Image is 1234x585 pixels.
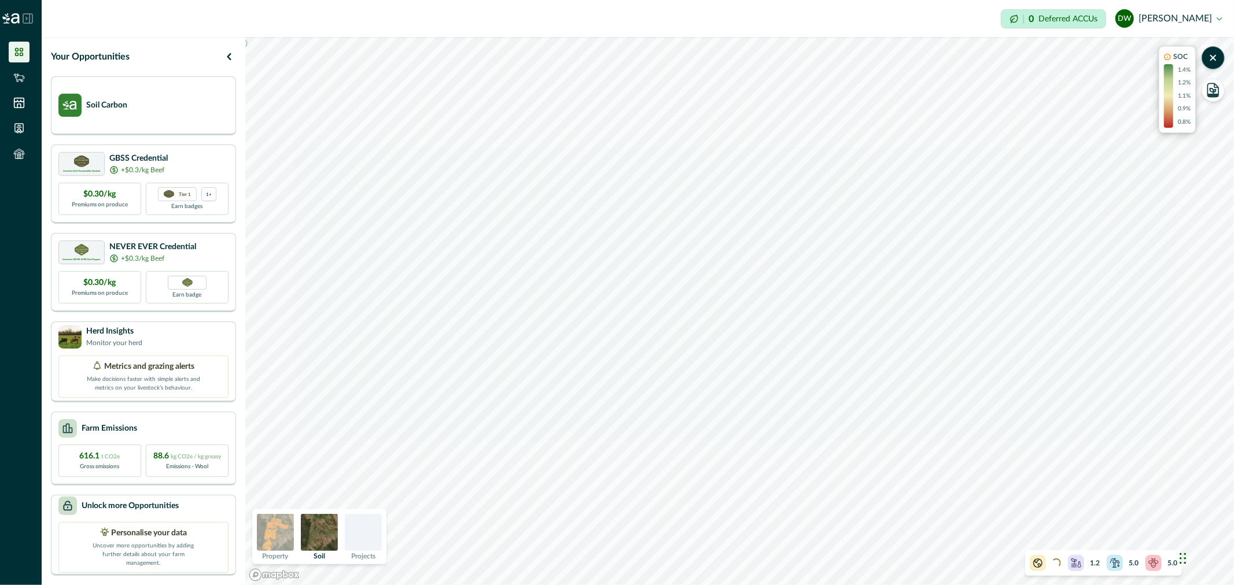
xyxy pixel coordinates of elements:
div: more credentials avaialble [201,187,216,201]
p: Make decisions faster with simple alerts and metrics on your livestock’s behaviour. [86,373,201,393]
p: Earn badge [173,290,202,299]
p: 0 [1029,14,1034,24]
p: 5.0 [1167,558,1177,568]
span: t CO2e [102,454,120,460]
p: $0.30/kg [84,188,116,201]
p: Projects [351,553,375,560]
p: Property [263,553,289,560]
p: Your Opportunities [51,50,130,64]
p: $0.30/kg [84,277,116,289]
p: Tier 1 [179,190,191,198]
img: certification logo [164,190,174,198]
p: +$0.3/kg Beef [121,165,164,175]
p: +$0.3/kg Beef [121,253,164,264]
img: certification logo [75,244,89,256]
p: 1.1% [1178,92,1191,101]
p: Unlock more Opportunities [82,500,179,512]
p: Personalise your data [112,527,187,539]
p: 0.8% [1178,118,1191,127]
img: certification logo [74,155,89,167]
p: Herd Insights [86,325,142,338]
p: Premiums on produce [72,289,128,298]
img: property preview [257,514,294,551]
p: Emissions - Wool [166,462,208,471]
p: Premiums on produce [72,201,128,209]
a: Mapbox logo [249,568,300,582]
p: Metrics and grazing alerts [104,361,194,373]
p: 616.1 [80,450,120,462]
p: Deferred ACCUs [1038,14,1097,23]
p: 1.2 [1090,558,1100,568]
p: 88.6 [153,450,221,462]
iframe: Chat Widget [1176,530,1234,585]
button: daniel wortmann[PERSON_NAME] [1115,5,1222,32]
p: Uncover more opportunities by adding further details about your farm management. [86,539,201,568]
p: 0.9% [1178,105,1191,113]
p: SOC [1173,51,1188,62]
span: kg CO2e / kg greasy [171,454,221,460]
p: GBSS Credential [109,153,168,165]
p: 1.4% [1178,66,1191,75]
p: Soil [314,553,325,560]
p: Greenham Beef Sustainability Standard [63,170,100,172]
img: Logo [2,13,20,24]
p: 1.2% [1178,79,1191,87]
p: 5.0 [1129,558,1139,568]
p: 1+ [206,190,212,198]
p: Farm Emissions [82,423,137,435]
p: Earn badges [172,201,203,211]
p: NEVER EVER Credential [109,241,196,253]
div: Drag [1180,541,1187,576]
p: Monitor your herd [86,338,142,348]
img: Greenham NEVER EVER certification badge [182,278,193,287]
img: soil preview [301,514,338,551]
p: Gross emissions [80,462,120,471]
p: Soil Carbon [86,99,127,112]
p: Greenham NEVER EVER Beef Program [63,258,101,261]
